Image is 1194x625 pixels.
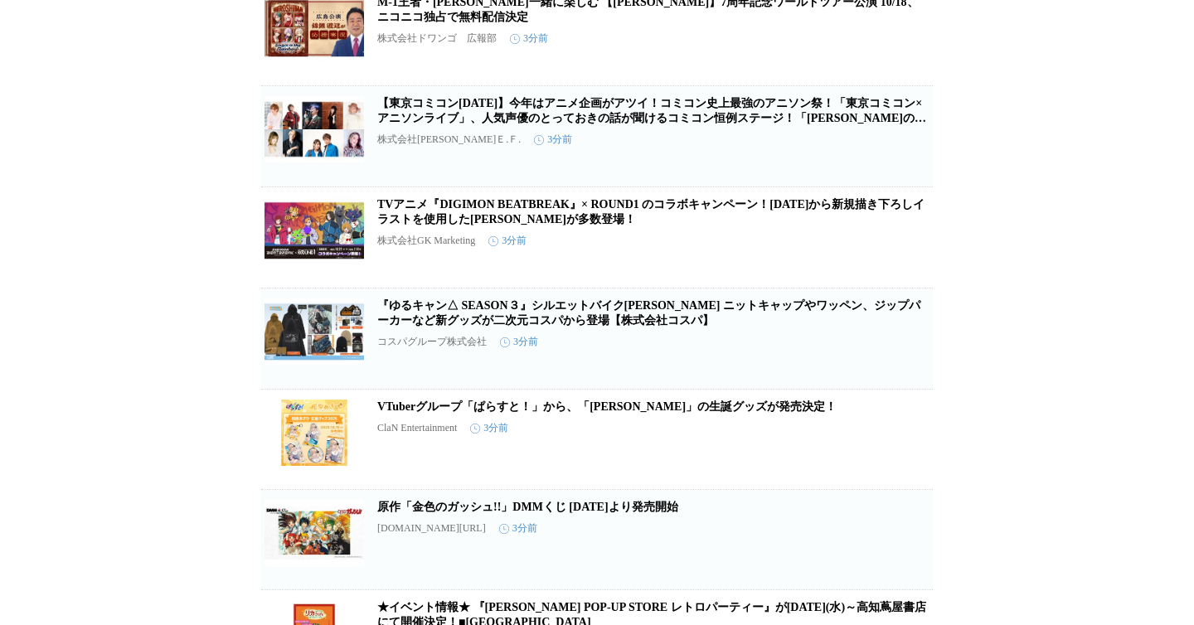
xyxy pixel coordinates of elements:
[377,335,487,349] p: コスパグループ株式会社
[488,234,527,248] time: 3分前
[377,31,497,46] p: 株式会社ドワンゴ 広報部
[377,299,920,327] a: 『ゆるキャン△ SEASON３』シルエットバイク[PERSON_NAME] ニットキャップやワッペン、ジップパーカーなど新グッズが二次元コスパから登場【株式会社コスパ】
[265,500,364,566] img: 原作「金色のガッシュ!!」DMMくじ 10月25日（土）より発売開始
[377,522,486,535] p: [DOMAIN_NAME][URL]
[500,335,538,349] time: 3分前
[377,198,925,225] a: TVアニメ『DIGIMON BEATBREAK』× ROUND1 のコラボキャンペーン！[DATE]から新規描き下ろしイラストを使用した[PERSON_NAME]が多数登場！
[377,234,475,248] p: 株式会社GK Marketing
[377,422,457,434] p: ClaN Entertainment
[265,96,364,162] img: 【東京コミコン2025】今年はアニメ企画がアツイ！コミコン史上最強のアニソン祭！「東京コミコン×アニソンライブ」、人気声優のとっておきの話が聞けるコミコン恒例ステージ！「日髙のり子のボイスアクターズ」
[377,97,926,139] a: 【東京コミコン[DATE]】今年はアニメ企画がアツイ！コミコン史上最強のアニソン祭！「東京コミコン×アニソンライブ」、人気声優のとっておきの話が聞けるコミコン恒例ステージ！「[PERSON_NA...
[499,521,537,535] time: 3分前
[265,197,364,264] img: TVアニメ『DIGIMON BEATBREAK』× ROUND1 のコラボキャンペーン！10/22(水)から新規描き下ろしイラストを使用したグッズが多数登場！
[510,31,548,46] time: 3分前
[265,298,364,365] img: 『ゆるキャン△ SEASON３』シルエットバイク志摩リン ニットキャップやワッペン、ジップパーカーなど新グッズが二次元コスパから登場【株式会社コスパ】
[377,501,678,513] a: 原作「金色のガッシュ!!」DMMくじ [DATE]より発売開始
[470,421,508,435] time: 3分前
[534,133,572,147] time: 3分前
[377,133,521,147] p: 株式会社[PERSON_NAME]Ｅ.Ｆ.
[265,400,364,466] img: VTuberグループ「ぱらすと！」から、「柑原あさひ」の生誕グッズが発売決定！
[377,400,837,413] a: VTuberグループ「ぱらすと！」から、「[PERSON_NAME]」の生誕グッズが発売決定！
